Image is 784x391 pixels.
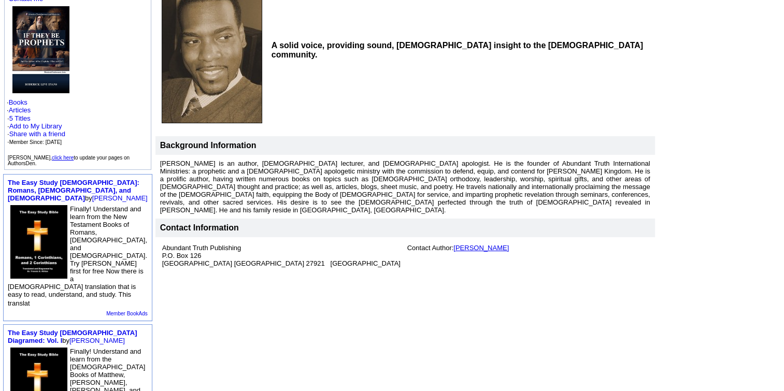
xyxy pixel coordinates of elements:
font: by [8,179,148,202]
font: [PERSON_NAME] is an author, [DEMOGRAPHIC_DATA] lecturer, and [DEMOGRAPHIC_DATA] apologist. He is ... [160,160,650,214]
font: [PERSON_NAME], to update your pages on AuthorsDen. [8,155,130,166]
b: A solid voice, providing sound, [DEMOGRAPHIC_DATA] insight to the [DEMOGRAPHIC_DATA] community. [272,41,643,59]
font: · [7,114,65,146]
img: 79448.jpg [12,6,69,93]
font: Contact Author: [407,244,509,252]
a: Books [9,98,27,106]
font: Abundant Truth Publishing P.O. Box 126 [GEOGRAPHIC_DATA] [GEOGRAPHIC_DATA] 27921 [GEOGRAPHIC_DATA] [162,244,401,267]
a: Member BookAds [106,311,147,316]
a: [PERSON_NAME] [69,337,125,344]
a: Share with a friend [9,130,65,138]
a: Articles [9,106,31,114]
a: Add to My Library [9,122,62,130]
font: Finally! Understand and learn from the New Testament Books of Romans, [DEMOGRAPHIC_DATA], and [DE... [8,205,147,307]
font: Member Since: [DATE] [9,139,62,145]
b: Background Information [160,141,256,150]
a: [PERSON_NAME] [453,244,509,252]
a: The Easy Study [DEMOGRAPHIC_DATA]: Romans, [DEMOGRAPHIC_DATA], and [DEMOGRAPHIC_DATA] [8,179,139,202]
a: click here [52,155,74,161]
a: 5 Titles [9,114,31,122]
font: Contact Information [160,223,239,232]
a: The Easy Study [DEMOGRAPHIC_DATA] Diagramed: Vol. I [8,329,137,344]
font: · · · [7,122,65,146]
font: by [8,329,137,344]
a: [PERSON_NAME] [92,194,148,202]
img: 48548.jpg [10,205,67,279]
